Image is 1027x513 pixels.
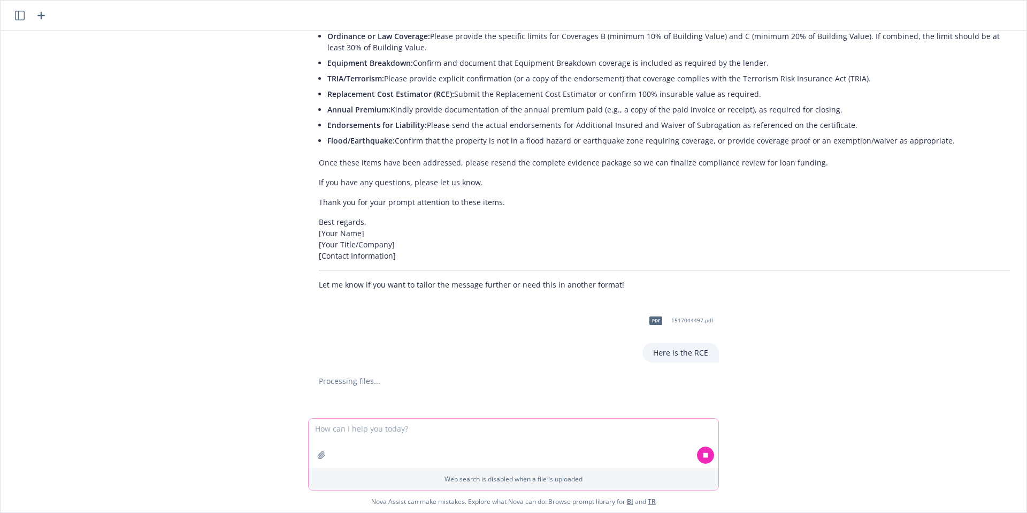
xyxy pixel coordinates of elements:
[315,474,712,484] p: Web search is disabled when a file is uploaded
[327,86,1010,102] li: Submit the Replacement Cost Estimator or confirm 100% insurable value as required.
[327,135,395,146] span: Flood/Earthquake:
[327,28,1010,55] li: Please provide the specific limits for Coverages B (minimum 10% of Building Value) and C (minimum...
[627,497,633,506] a: BI
[648,497,656,506] a: TR
[653,347,708,358] p: Here is the RCE
[327,104,390,115] span: Annual Premium:
[327,73,384,84] span: TRIA/Terrorism:
[327,102,1010,117] li: Kindly provide documentation of the annual premium paid (e.g., a copy of the paid invoice or rece...
[327,117,1010,133] li: Please send the actual endorsements for Additional Insured and Waiver of Subrogation as reference...
[308,375,719,387] div: Processing files...
[319,216,1010,261] p: Best regards, [Your Name] [Your Title/Company] [Contact Information]
[319,157,1010,168] p: Once these items have been addressed, please resend the complete evidence package so we can final...
[642,307,715,334] div: pdf1517044497.pdf
[327,133,1010,148] li: Confirm that the property is not in a flood hazard or earthquake zone requiring coverage, or prov...
[671,317,713,324] span: 1517044497.pdf
[319,279,1010,290] p: Let me know if you want to tailor the message further or need this in another format!
[327,31,430,41] span: Ordinance or Law Coverage:
[5,491,1022,512] span: Nova Assist can make mistakes. Explore what Nova can do: Browse prompt library for and
[319,197,1010,208] p: Thank you for your prompt attention to these items.
[649,316,662,325] span: pdf
[327,89,454,99] span: Replacement Cost Estimator (RCE):
[327,58,413,68] span: Equipment Breakdown:
[319,177,1010,188] p: If you have any questions, please let us know.
[327,55,1010,71] li: Confirm and document that Equipment Breakdown coverage is included as required by the lender.
[327,120,427,130] span: Endorsements for Liability:
[327,71,1010,86] li: Please provide explicit confirmation (or a copy of the endorsement) that coverage complies with t...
